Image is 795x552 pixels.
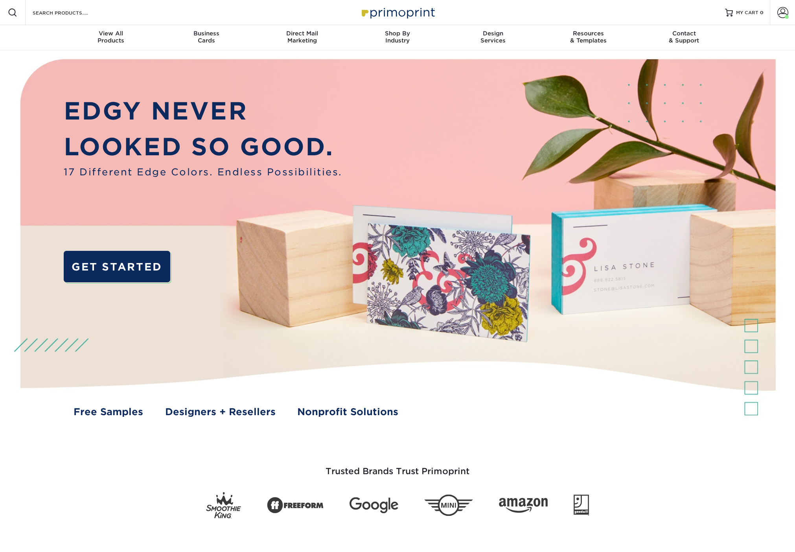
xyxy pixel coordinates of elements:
[736,9,758,16] span: MY CART
[541,30,636,44] div: & Templates
[636,30,732,37] span: Contact
[254,25,350,50] a: Direct MailMarketing
[254,30,350,44] div: Marketing
[350,497,398,513] img: Google
[159,25,254,50] a: BusinessCards
[350,30,445,44] div: Industry
[254,30,350,37] span: Direct Mail
[297,405,398,419] a: Nonprofit Solutions
[424,495,473,516] img: Mini
[350,25,445,50] a: Shop ByIndustry
[760,10,764,15] span: 0
[541,25,636,50] a: Resources& Templates
[63,25,159,50] a: View AllProducts
[64,251,170,282] a: GET STARTED
[206,492,241,519] img: Smoothie King
[64,165,342,179] span: 17 Different Edge Colors. Endless Possibilities.
[358,4,437,21] img: Primoprint
[574,495,589,516] img: Goodwill
[63,30,159,37] span: View All
[159,30,254,37] span: Business
[167,447,628,486] h3: Trusted Brands Trust Primoprint
[350,30,445,37] span: Shop By
[445,25,541,50] a: DesignServices
[445,30,541,37] span: Design
[63,30,159,44] div: Products
[636,25,732,50] a: Contact& Support
[267,493,324,518] img: Freeform
[445,30,541,44] div: Services
[541,30,636,37] span: Resources
[64,129,342,165] p: LOOKED SO GOOD.
[32,8,109,17] input: SEARCH PRODUCTS.....
[159,30,254,44] div: Cards
[74,405,143,419] a: Free Samples
[64,94,342,129] p: EDGY NEVER
[165,405,276,419] a: Designers + Resellers
[499,498,548,513] img: Amazon
[636,30,732,44] div: & Support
